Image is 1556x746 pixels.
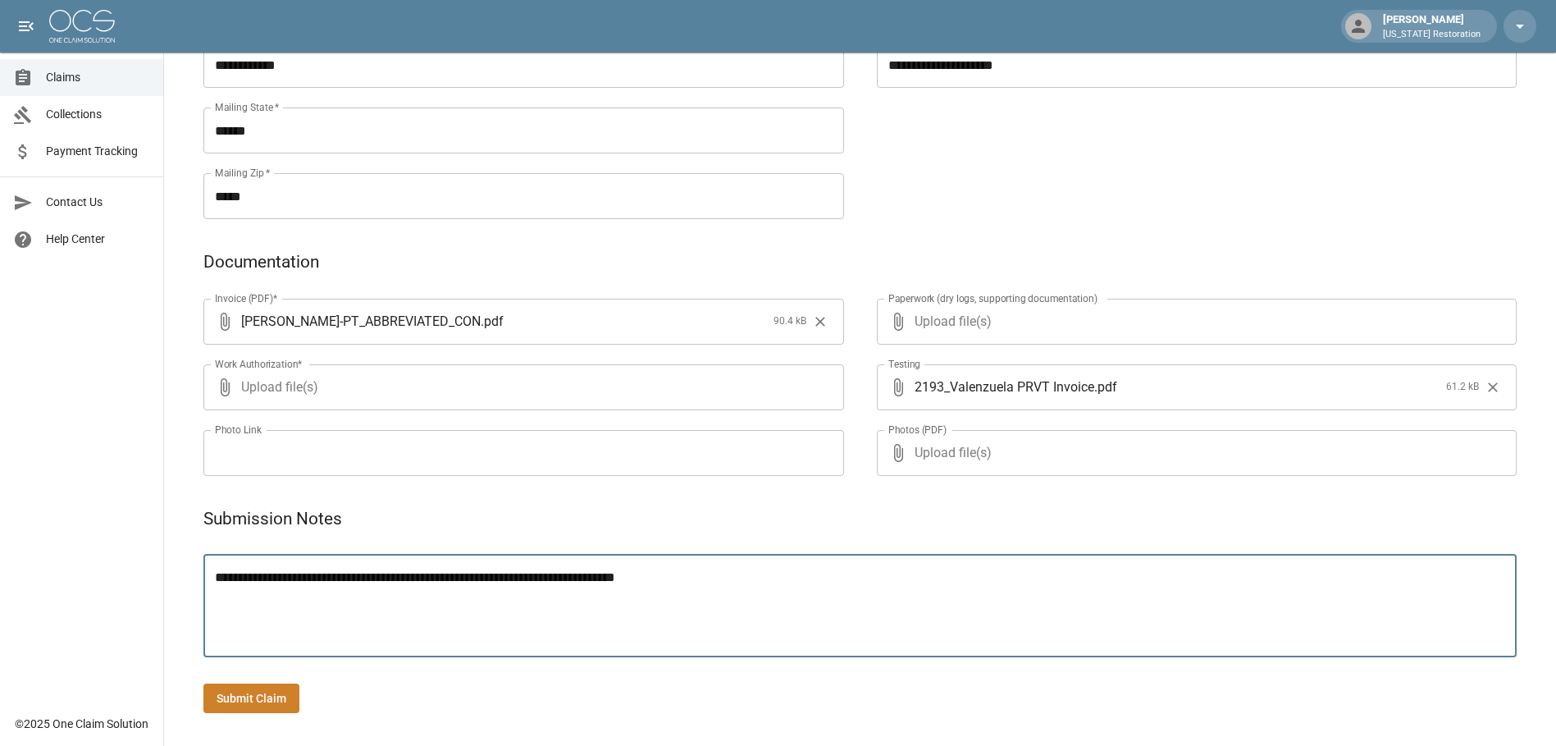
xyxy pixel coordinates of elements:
[215,166,271,180] label: Mailing Zip
[46,143,150,160] span: Payment Tracking
[215,423,262,437] label: Photo Link
[15,716,148,732] div: © 2025 One Claim Solution
[481,312,504,331] span: . pdf
[1481,375,1505,400] button: Clear
[10,10,43,43] button: open drawer
[915,299,1473,345] span: Upload file(s)
[203,684,299,714] button: Submit Claim
[215,100,279,114] label: Mailing State
[1094,378,1117,396] span: . pdf
[46,69,150,86] span: Claims
[773,314,806,330] span: 90.4 kB
[49,10,115,43] img: ocs-logo-white-transparent.png
[888,357,920,371] label: Testing
[915,378,1094,396] span: 2193_Valenzuela PRVT Invoice
[915,430,1473,476] span: Upload file(s)
[46,106,150,123] span: Collections
[888,291,1097,305] label: Paperwork (dry logs, supporting documentation)
[1376,11,1487,41] div: [PERSON_NAME]
[46,231,150,248] span: Help Center
[215,291,278,305] label: Invoice (PDF)*
[808,309,833,334] button: Clear
[241,364,800,410] span: Upload file(s)
[888,423,947,437] label: Photos (PDF)
[215,357,303,371] label: Work Authorization*
[1383,28,1481,42] p: [US_STATE] Restoration
[46,194,150,211] span: Contact Us
[241,312,481,331] span: [PERSON_NAME]-PT_ABBREVIATED_CON
[1446,379,1479,396] span: 61.2 kB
